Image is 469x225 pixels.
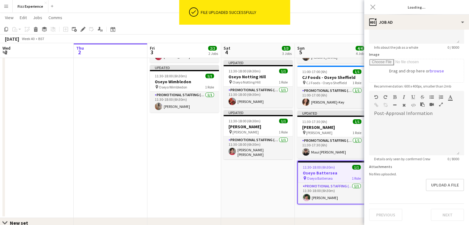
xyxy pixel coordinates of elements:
span: 4/4 [356,46,364,51]
span: CJ Foods - Oseyo Sheffield [306,80,347,85]
button: Paste as plain text [420,102,425,107]
div: Updated [297,111,366,116]
a: Jobs [31,14,45,22]
h3: CJ Foods - Oseyo Sheffield [297,75,366,80]
span: Week 40 [20,36,36,41]
app-card-role: Promotional Staffing (Brand Ambassadors)1/111:30-18:00 (6h30m)[PERSON_NAME] [224,87,293,108]
app-card-role: Promotional Staffing (Brand Ambassadors)1/111:00-17:00 (6h)[PERSON_NAME]-Key [297,87,366,108]
span: 2 [75,49,84,56]
a: Edit [17,14,29,22]
app-job-card: Updated11:30-18:00 (6h30m)1/1Oseyo Notting Hill Oseyo Notting Hill1 RolePromotional Staffing (Bra... [224,60,293,108]
span: 2/2 [208,46,217,51]
app-job-card: Updated11:30-18:00 (6h30m)1/1Oseyo Wimbledon Oseyo Wimbledon1 RolePromotional Staffing (Brand Amb... [150,65,219,112]
button: Horizontal Line [393,103,397,108]
span: Oseyo Notting Hill [232,80,261,84]
app-card-role: Promotional Staffing (Brand Ambassadors)1/111:30-18:00 (6h30m)[PERSON_NAME] [150,92,219,112]
button: Ordered List [439,95,443,100]
span: Oseyo Wimbledon [159,85,187,89]
button: Upload a file [426,179,464,191]
span: Comms [48,15,62,20]
button: Unordered List [430,95,434,100]
span: 5 [296,49,305,56]
span: 1 Role [352,130,361,135]
h3: [PERSON_NAME] [224,124,293,129]
button: Undo [374,95,378,100]
div: Job Ad [364,15,469,30]
div: Updated [224,110,293,115]
div: BST [38,36,44,41]
div: 4 Jobs [356,51,365,56]
span: 11:30-18:00 (6h30m) [303,165,335,170]
span: 11:30-18:00 (6h30m) [155,74,187,78]
app-card-role: Promotional Staffing (Brand Ambassadors)1/111:30-18:00 (6h30m)[PERSON_NAME] [298,183,366,204]
span: [PERSON_NAME] [306,130,332,135]
app-job-card: Updated11:30-17:30 (6h)1/1[PERSON_NAME] [PERSON_NAME]1 RolePromotional Staffing (Brand Ambassador... [297,111,366,158]
h3: Oseyo Notting Hill [224,74,293,80]
app-job-card: 11:00-17:00 (6h)1/1CJ Foods - Oseyo Sheffield CJ Foods - Oseyo Sheffield1 RolePromotional Staffin... [297,66,366,108]
h3: Oseyo Battersea [298,170,366,176]
button: Redo [383,95,388,100]
button: Insert video [430,102,434,107]
span: Fri [150,45,155,51]
span: [PERSON_NAME] [232,130,259,134]
div: File uploaded successfully [201,10,288,15]
span: 1 Role [352,80,361,85]
button: Fizz Experience [13,0,48,12]
h3: Oseyo Wimbledon [150,79,219,84]
span: Recommendation: 600 x 400px, smaller than 2mb [369,84,456,88]
button: Text Color [448,95,452,100]
span: 1/1 [352,165,361,170]
button: Strikethrough [420,95,425,100]
button: Underline [411,95,415,100]
span: Wed [2,45,10,51]
app-card-role: Promotional Staffing (Brand Ambassadors)1/111:30-17:30 (6h)Maui [PERSON_NAME] [297,137,366,158]
h3: [PERSON_NAME] [297,125,366,130]
span: 3/3 [282,46,290,51]
span: Info about the job as a whole [369,45,423,50]
button: Clear Formatting [402,103,406,108]
div: No files uploaded. [369,172,464,176]
div: 2 Jobs [208,51,218,56]
app-job-card: 11:30-18:00 (6h30m)1/1Oseyo Battersea Oseyo Battersea1 RolePromotional Staffing (Brand Ambassador... [297,161,366,204]
app-card-role: Promotional Staffing (Brand Ambassadors)1/111:30-18:00 (6h30m)[PERSON_NAME] [PERSON_NAME] [224,137,293,159]
div: [DATE] [5,36,19,42]
span: View [5,15,14,20]
span: 11:30-17:30 (6h) [302,119,327,124]
div: 3 Jobs [282,51,292,56]
span: 11:30-18:00 (6h30m) [228,119,261,123]
label: Attachments [369,164,392,169]
button: Italic [402,95,406,100]
span: 11:00-17:00 (6h) [302,69,327,74]
button: HTML Code [411,103,415,108]
span: 4 [223,49,230,56]
span: 1/1 [205,74,214,78]
span: 1 Role [205,85,214,89]
div: Updated [224,60,293,65]
span: 1 Role [279,130,288,134]
span: Oseyo Battersea [307,176,333,181]
span: 0 / 8000 [442,45,464,50]
span: 1 Role [352,176,361,181]
span: Sun [297,45,305,51]
span: Sat [224,45,230,51]
span: Jobs [33,15,42,20]
span: 1/1 [353,119,361,124]
button: Bold [393,95,397,100]
span: Thu [76,45,84,51]
span: Details only seen by confirmed Crew [369,157,435,161]
button: Fullscreen [439,102,443,107]
app-job-card: Updated11:30-18:00 (6h30m)1/1[PERSON_NAME] [PERSON_NAME]1 RolePromotional Staffing (Brand Ambassa... [224,110,293,159]
span: 1/1 [279,119,288,123]
span: 3 [149,49,155,56]
span: 11:30-18:00 (6h30m) [228,69,261,73]
span: 1/1 [279,69,288,73]
span: 1 [2,49,10,56]
h3: Loading... [364,3,469,11]
span: Edit [20,15,27,20]
span: 1 Role [279,80,288,84]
